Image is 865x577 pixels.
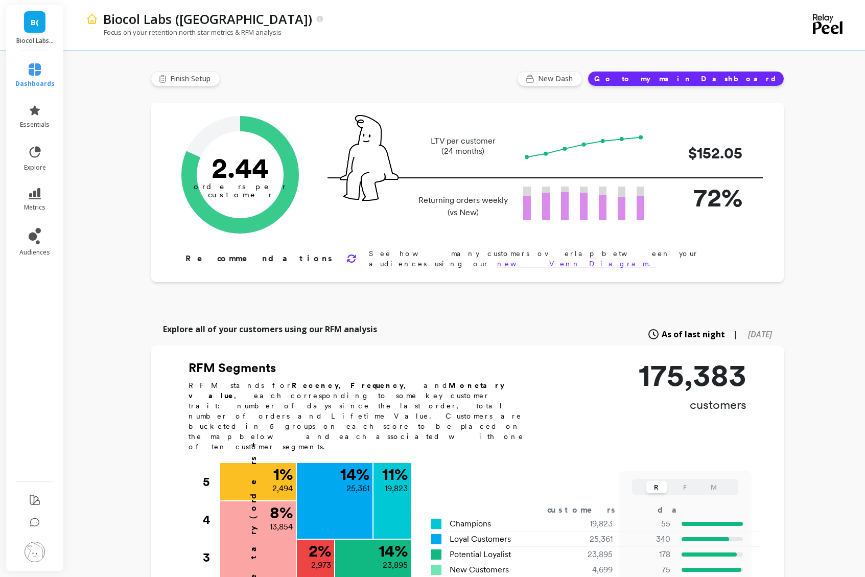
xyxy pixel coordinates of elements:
[292,381,339,389] b: Recency
[212,151,269,184] text: 2.44
[675,481,695,493] button: F
[385,482,408,495] p: 19,823
[189,380,536,452] p: RFM stands for , , and , each corresponding to some key customer trait: number of days since the ...
[163,323,377,335] p: Explore all of your customers using our RFM analysis
[639,397,746,413] p: customers
[662,328,725,340] span: As of last night
[194,182,287,191] tspan: orders per
[185,252,334,265] p: Recommendations
[309,543,331,559] p: 2 %
[15,80,55,88] span: dashboards
[203,539,219,576] div: 3
[552,518,625,530] div: 19,823
[661,142,742,165] p: $152.05
[170,74,214,84] span: Finish Setup
[273,466,293,482] p: 1 %
[207,190,272,199] tspan: customer
[415,136,511,156] p: LTV per customer (24 months)
[661,178,742,217] p: 72%
[639,360,746,390] p: 175,383
[19,248,50,257] span: audiences
[538,74,576,84] span: New Dash
[588,71,784,86] button: Go to my main Dashboard
[311,559,331,571] p: 2,973
[350,381,404,389] b: Frequency
[272,482,293,495] p: 2,494
[704,481,724,493] button: M
[748,329,772,340] span: [DATE]
[86,13,98,25] img: header icon
[450,518,491,530] span: Champions
[31,16,39,28] span: B(
[203,501,219,539] div: 4
[625,518,670,530] p: 55
[86,28,282,37] p: Focus on your retention north star metrics & RFM analysis
[625,564,670,576] p: 75
[547,504,630,516] div: customers
[450,548,511,561] span: Potential Loyalist
[369,248,752,269] p: See how many customers overlap between your audiences using our
[25,542,45,562] img: profile picture
[340,466,369,482] p: 14 %
[552,548,625,561] div: 23,895
[24,164,46,172] span: explore
[24,203,45,212] span: metrics
[625,533,670,545] p: 340
[450,533,511,545] span: Loyal Customers
[340,115,399,201] img: pal seatted on line
[203,463,219,501] div: 5
[270,521,293,533] p: 13,854
[382,466,408,482] p: 11 %
[625,548,670,561] p: 178
[16,37,54,45] p: Biocol Labs (US)
[20,121,50,129] span: essentials
[383,559,408,571] p: 23,895
[450,564,509,576] span: New Customers
[552,564,625,576] div: 4,699
[517,71,582,86] button: New Dash
[552,533,625,545] div: 25,361
[379,543,408,559] p: 14 %
[733,328,738,340] span: |
[270,504,293,521] p: 8 %
[103,10,312,28] p: Biocol Labs (US)
[415,194,511,219] p: Returning orders weekly (vs New)
[346,482,369,495] p: 25,361
[646,481,667,493] button: R
[497,260,657,268] a: new Venn Diagram.
[151,71,220,86] button: Finish Setup
[189,360,536,376] h2: RFM Segments
[658,504,699,516] div: days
